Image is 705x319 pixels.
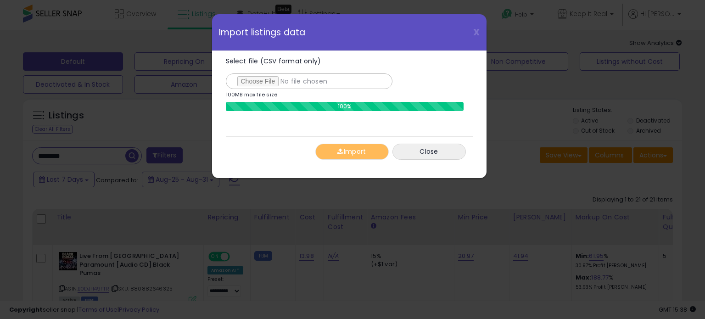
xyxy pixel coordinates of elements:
span: X [473,26,480,39]
span: Import listings data [219,28,306,37]
span: Select file (CSV format only) [226,56,321,66]
button: Close [392,144,466,160]
p: 100MB max file size [226,92,278,97]
button: Import [315,144,389,160]
div: 100% [226,102,464,111]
